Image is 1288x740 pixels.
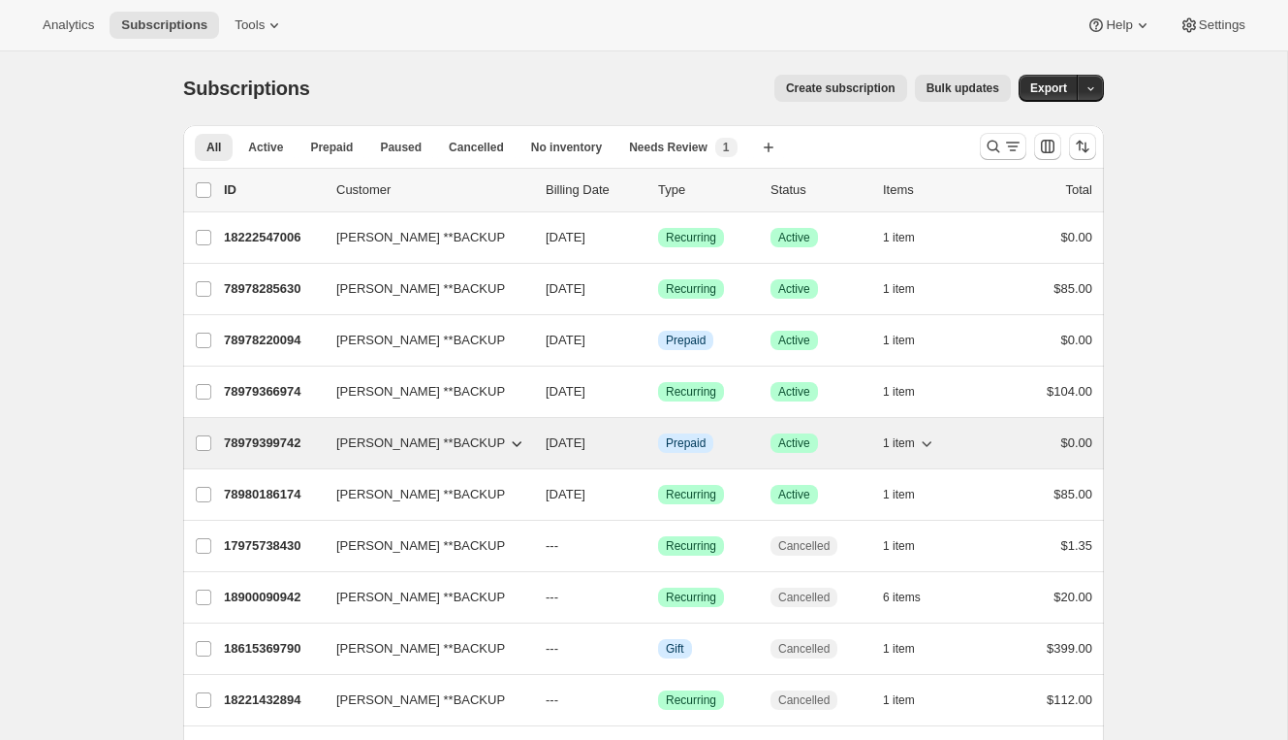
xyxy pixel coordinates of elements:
span: --- [546,692,558,707]
span: Recurring [666,487,716,502]
span: Prepaid [310,140,353,155]
span: Prepaid [666,333,706,348]
span: [PERSON_NAME] **BACKUP [336,434,505,453]
span: Subscriptions [183,78,310,99]
span: Cancelled [778,641,830,657]
p: 78979399742 [224,434,321,453]
button: [PERSON_NAME] **BACKUP [325,685,518,716]
button: Create new view [753,134,784,161]
button: 1 item [883,635,936,662]
button: Customize table column order and visibility [1034,133,1061,160]
span: Recurring [666,281,716,297]
button: Search and filter results [980,133,1026,160]
span: Recurring [666,384,716,400]
span: Recurring [666,538,716,554]
span: 1 item [883,538,915,554]
span: --- [546,538,558,553]
p: Customer [336,180,530,200]
span: [PERSON_NAME] **BACKUP [336,331,505,350]
button: Sort the results [1069,133,1096,160]
div: 18221432894[PERSON_NAME] **BACKUP---SuccessRecurringCancelled1 item$112.00 [224,687,1092,714]
button: 1 item [883,687,936,714]
span: $112.00 [1047,692,1092,707]
p: Billing Date [546,180,643,200]
button: Analytics [31,12,106,39]
span: [PERSON_NAME] **BACKUP [336,382,505,402]
span: Active [778,333,810,348]
button: Help [1075,12,1163,39]
p: 17975738430 [224,536,321,556]
p: 18615369790 [224,639,321,659]
p: 78979366974 [224,382,321,402]
button: Bulk updates [915,75,1011,102]
span: 1 [723,140,730,155]
span: 1 item [883,641,915,657]
span: Cancelled [778,692,830,708]
span: Create subscription [786,80,895,96]
button: Create subscription [774,75,907,102]
button: [PERSON_NAME] **BACKUP [325,325,518,356]
div: Type [658,180,755,200]
div: Items [883,180,980,200]
span: Gift [666,641,684,657]
span: [PERSON_NAME] **BACKUP [336,588,505,607]
button: 1 item [883,327,936,354]
span: [PERSON_NAME] **BACKUP [336,691,505,710]
span: Tools [235,17,265,33]
button: [PERSON_NAME] **BACKUP [325,273,518,305]
p: 78978220094 [224,331,321,350]
span: All [206,140,221,155]
button: 1 item [883,532,936,560]
span: Needs Review [629,140,707,155]
span: $1.35 [1060,538,1092,553]
p: Status [770,180,867,200]
span: Active [778,487,810,502]
span: $0.00 [1060,435,1092,450]
span: Active [778,281,810,297]
span: [PERSON_NAME] **BACKUP [336,279,505,299]
button: [PERSON_NAME] **BACKUP [325,582,518,613]
button: [PERSON_NAME] **BACKUP [325,428,518,459]
span: [DATE] [546,384,585,399]
span: Active [778,435,810,451]
p: Total [1066,180,1092,200]
span: Subscriptions [121,17,207,33]
div: 17975738430[PERSON_NAME] **BACKUP---SuccessRecurringCancelled1 item$1.35 [224,532,1092,560]
span: Cancelled [778,538,830,554]
span: Active [778,384,810,400]
span: Active [248,140,283,155]
span: Paused [380,140,422,155]
div: 78979399742[PERSON_NAME] **BACKUP[DATE]InfoPrepaidSuccessActive1 item$0.00 [224,430,1092,457]
button: [PERSON_NAME] **BACKUP [325,479,518,510]
span: --- [546,641,558,656]
span: $85.00 [1053,487,1092,501]
span: 6 items [883,590,921,605]
span: Recurring [666,692,716,708]
span: Analytics [43,17,94,33]
span: 1 item [883,230,915,245]
button: Tools [223,12,296,39]
div: 18222547006[PERSON_NAME] **BACKUP[DATE]SuccessRecurringSuccessActive1 item$0.00 [224,224,1092,251]
span: [DATE] [546,230,585,244]
button: 1 item [883,378,936,405]
span: $0.00 [1060,333,1092,347]
div: 78980186174[PERSON_NAME] **BACKUP[DATE]SuccessRecurringSuccessActive1 item$85.00 [224,481,1092,508]
span: 1 item [883,692,915,708]
span: [PERSON_NAME] **BACKUP [336,536,505,556]
button: [PERSON_NAME] **BACKUP [325,222,518,253]
span: Help [1106,17,1132,33]
span: $20.00 [1053,590,1092,604]
span: 1 item [883,384,915,400]
span: [DATE] [546,333,585,347]
span: Cancelled [449,140,504,155]
p: ID [224,180,321,200]
span: [PERSON_NAME] **BACKUP [336,228,505,247]
button: 6 items [883,584,942,611]
span: Active [778,230,810,245]
button: Subscriptions [110,12,219,39]
span: Export [1030,80,1067,96]
button: 1 item [883,481,936,508]
span: [DATE] [546,435,585,450]
button: Export [1019,75,1079,102]
button: Settings [1168,12,1257,39]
